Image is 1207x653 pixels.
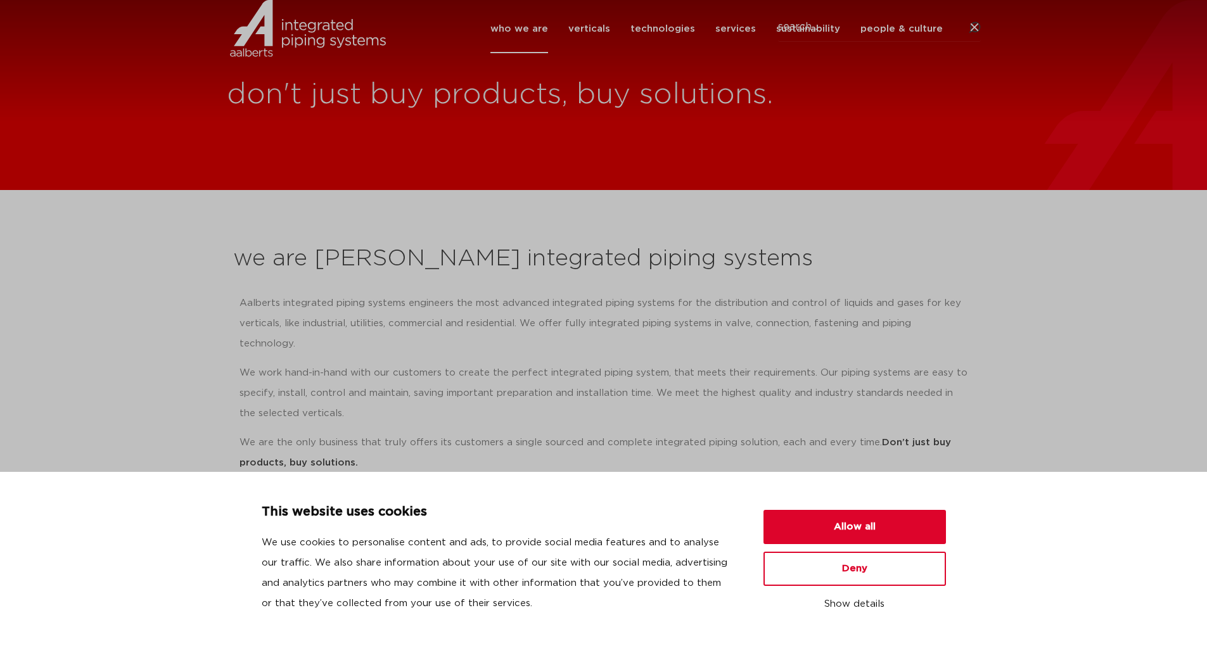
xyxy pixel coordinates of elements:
[630,4,695,53] a: technologies
[239,293,968,354] p: Aalberts integrated piping systems engineers the most advanced integrated piping systems for the ...
[490,4,943,53] nav: Menu
[568,4,610,53] a: verticals
[239,363,968,424] p: We work hand-in-hand with our customers to create the perfect integrated piping system, that meet...
[490,4,548,53] a: who we are
[860,4,943,53] a: people & culture
[763,552,946,586] button: Deny
[763,510,946,544] button: Allow all
[262,502,733,523] p: This website uses cookies
[239,433,968,473] p: We are the only business that truly offers its customers a single sourced and complete integrated...
[776,4,840,53] a: sustainability
[262,533,733,614] p: We use cookies to personalise content and ads, to provide social media features and to analyse ou...
[715,4,756,53] a: services
[233,244,974,274] h2: we are [PERSON_NAME] integrated piping systems
[763,593,946,615] button: Show details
